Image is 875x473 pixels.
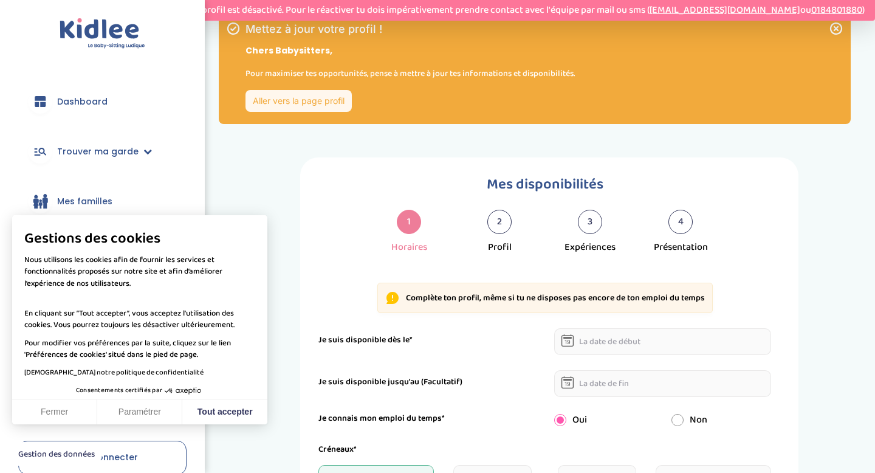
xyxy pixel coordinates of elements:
svg: Axeptio [165,373,201,409]
a: [EMAIL_ADDRESS][DOMAIN_NAME] [650,2,800,18]
span: Mes familles [57,195,112,208]
input: La date de fin [554,370,772,397]
a: Mes familles [18,179,187,223]
p: Pour maximiser tes opportunités, pense à mettre à jour tes informations et disponibilités. [245,67,575,80]
h1: Mes disponibilités [318,173,771,196]
div: 4 [668,210,693,234]
a: Aller vers la page profil [245,90,352,112]
label: Je connais mon emploi du temps* [318,412,445,425]
div: 1 [397,210,421,234]
img: logo.svg [60,18,145,49]
h1: Mettez à jour votre profil ! [245,24,575,35]
div: 2 [487,210,512,234]
span: Se déconnecter [67,451,138,463]
label: Je suis disponible dès le* [318,334,413,347]
div: Oui [545,413,663,427]
p: Ton profil est désactivé. Pour le réactiver tu dois impérativement prendre contact avec l'équipe ... [184,3,865,18]
a: [DEMOGRAPHIC_DATA] notre politique de confidentialité [24,367,204,378]
p: Complète ton profil, même si tu ne disposes pas encore de ton emploi du temps [406,292,705,305]
div: Non [662,413,780,427]
p: Nous utilisons les cookies afin de fournir les services et fonctionnalités proposés sur notre sit... [24,254,255,290]
div: Horaires [391,240,427,255]
input: La date de début [554,328,772,355]
button: Paramétrer [97,399,182,425]
p: Pour modifier vos préférences par la suite, cliquez sur le lien 'Préférences de cookies' situé da... [24,337,255,361]
div: Expériences [564,240,616,255]
button: Fermer le widget sans consentement [11,442,102,468]
div: Profil [488,240,512,255]
a: Dashboard [18,80,187,123]
div: Présentation [654,240,708,255]
label: Créneaux* [318,443,357,456]
label: Je suis disponible jusqu'au (Facultatif) [318,376,462,388]
button: Fermer [12,399,97,425]
span: Dashboard [57,95,108,108]
button: Tout accepter [182,399,267,425]
p: Chers Babysitters, [245,44,575,57]
span: Trouver ma garde [57,145,139,158]
button: Consentements certifiés par [70,383,210,399]
a: 0184801880 [811,2,862,18]
span: Gestions des cookies [24,230,255,248]
div: 3 [578,210,602,234]
span: Consentements certifiés par [76,387,162,394]
a: Trouver ma garde [18,129,187,173]
span: Gestion des données [18,449,95,460]
p: En cliquant sur ”Tout accepter”, vous acceptez l’utilisation des cookies. Vous pourrez toujours l... [24,295,255,331]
